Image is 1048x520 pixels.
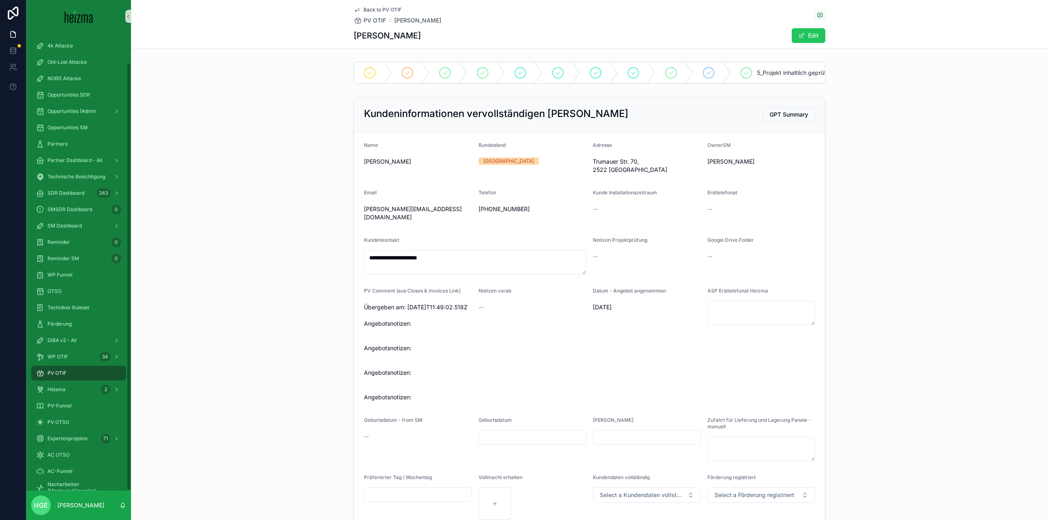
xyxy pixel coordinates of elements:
[707,252,712,261] span: --
[47,239,70,245] span: Reminder
[593,474,650,480] span: Kundendaten vollständig
[364,16,386,25] span: PV OTIF
[792,28,825,43] button: Edit
[763,107,815,122] button: GPT Summary
[593,189,657,196] span: Kunde Installationszeitraum
[65,10,93,23] img: App logo
[47,157,102,164] span: Partner Dashboard - All
[31,251,126,266] a: Reminder SM0
[47,92,90,98] span: Opportunities SDR
[31,268,126,282] a: WP Funnel
[31,88,126,102] a: Opportunities SDR
[111,205,121,214] div: 0
[31,415,126,430] a: PV OTSO
[26,33,131,491] div: scrollable content
[31,398,126,413] a: PV-Funnel
[593,205,598,213] span: --
[57,501,104,509] p: [PERSON_NAME]
[593,252,598,261] span: --
[707,205,712,213] span: --
[31,71,126,86] a: NORD Attacke
[354,7,402,13] a: Back to PV OTIF
[101,434,111,443] div: 71
[31,284,126,299] a: OTSO
[31,480,126,495] a: Nacharbeiten (Monteure/Gewerke)
[31,431,126,446] a: Expertenprojekte71
[593,487,701,503] button: Select Button
[364,158,472,166] span: [PERSON_NAME]
[47,403,72,409] span: PV-Funnel
[31,448,126,462] a: AC OTSO
[354,30,421,41] h1: [PERSON_NAME]
[714,491,794,499] span: Select a Förderung registriert
[707,237,754,243] span: Google Drive Folder
[479,142,506,148] span: Bundesland
[364,7,402,13] span: Back to PV OTIF
[47,272,72,278] span: WP Funnel
[364,107,628,120] h2: Kundeninformationen vervollständigen [PERSON_NAME]
[31,366,126,380] a: PV OTIF
[364,303,472,401] span: Übergeben am: [DATE]T11:49:02.518Z Angebotsnotizen: Angebotsnotizen: Angebotsnotizen: Angebotsnot...
[47,75,81,82] span: NORD Attacke
[47,337,77,344] span: DiBA v2 - All
[593,158,701,174] span: Trumauer Str. 70, 2522 [GEOGRAPHIC_DATA]
[479,288,511,294] span: Notizen vorab
[99,352,111,362] div: 34
[31,38,126,53] a: 4k Attacke
[31,104,126,119] a: Opportunities (Admin
[479,417,512,423] span: Geburtsdatum
[364,189,377,196] span: Email
[394,16,441,25] a: [PERSON_NAME]
[47,141,68,147] span: Partners
[770,110,808,119] span: GPT Summary
[593,417,633,423] span: [PERSON_NAME]
[479,205,587,213] span: [PHONE_NUMBER]
[47,435,88,442] span: Expertenprojekte
[47,124,88,131] span: Opportunities SM
[97,188,111,198] div: 243
[707,417,811,430] span: Zufahrt für Lieferung und Lagerung Panele - manuell
[364,432,369,441] span: --
[707,487,815,503] button: Select Button
[47,59,87,65] span: Old-Lost Attacke
[31,382,126,397] a: Heiama2
[47,190,84,196] span: SDR Dashboard
[479,303,483,311] span: --
[47,321,72,327] span: Förderung
[31,137,126,151] a: Partners
[707,142,731,148] span: OwnerSM
[593,237,647,243] span: Notizen Projektprüfung
[31,218,126,233] a: SM Dashboard
[47,419,69,425] span: PV OTSO
[47,288,61,295] span: OTSO
[47,386,65,393] span: Heiama
[593,288,666,294] span: Datum - Angebot angenommen
[707,474,756,480] span: Förderung registriert
[111,237,121,247] div: 0
[31,349,126,364] a: WP OTIF34
[479,189,496,196] span: Telefon
[47,353,68,360] span: WP OTIF
[707,158,815,166] span: [PERSON_NAME]
[593,303,701,311] span: [DATE]
[479,474,522,480] span: Vollmacht erhalten
[757,69,828,77] span: 5_Projekt inhaltlich geprüft
[31,120,126,135] a: Opportunities SM
[707,189,737,196] span: Ersttelefonat
[593,142,612,148] span: Adresse
[31,333,126,348] a: DiBA v2 - All
[364,474,432,480] span: Präferierter Tag / Wochentag
[364,288,461,294] span: PV Comment (aus Closes & Invoices Link)
[47,43,73,49] span: 4k Attacke
[101,385,111,394] div: 2
[364,417,422,423] span: Geburtsdatum - from SM
[364,142,378,148] span: Name
[47,481,118,494] span: Nacharbeiten (Monteure/Gewerke)
[31,235,126,250] a: Reminder0
[47,223,82,229] span: SM Dashboard
[47,255,79,262] span: Reminder SM
[31,202,126,217] a: SMSDR Dashboard0
[483,158,534,165] div: [GEOGRAPHIC_DATA]
[31,464,126,479] a: AC-Funnel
